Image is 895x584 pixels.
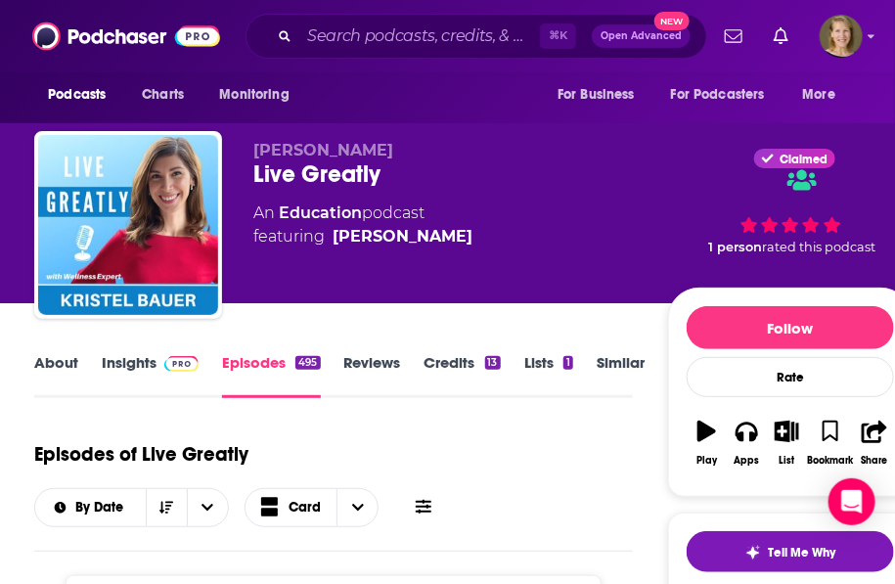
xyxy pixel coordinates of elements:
a: Kristel Bauer [333,225,472,248]
div: Apps [734,455,759,467]
div: Bookmark [808,455,854,467]
div: List [779,455,794,467]
div: Search podcasts, credits, & more... [246,14,707,59]
span: rated this podcast [762,240,875,254]
a: Show notifications dropdown [717,20,750,53]
span: Monitoring [219,81,289,109]
div: An podcast [253,202,472,248]
span: featuring [253,225,472,248]
span: New [654,12,690,30]
div: Share [861,455,887,467]
span: Card [289,501,321,515]
button: open menu [789,76,861,113]
button: open menu [544,76,659,113]
button: Bookmark [807,408,855,478]
button: open menu [187,489,228,526]
span: [PERSON_NAME] [253,141,393,159]
a: Lists1 [524,353,573,398]
a: About [34,353,78,398]
div: 1 [563,356,573,370]
button: Share [855,408,895,478]
div: 13 [485,356,501,370]
span: More [803,81,836,109]
button: Follow [687,306,894,349]
span: By Date [75,501,130,515]
span: Claimed [780,155,828,164]
button: open menu [658,76,793,113]
button: Choose View [245,488,380,527]
a: Education [279,203,362,222]
span: ⌘ K [540,23,576,49]
a: Charts [129,76,196,113]
img: Podchaser Pro [164,356,199,372]
span: 1 person [708,240,762,254]
button: List [767,408,807,478]
img: User Profile [820,15,863,58]
img: Podchaser - Follow, Share and Rate Podcasts [32,18,220,55]
button: Play [687,408,727,478]
img: Live Greatly [38,135,218,315]
a: Reviews [344,353,401,398]
span: Podcasts [48,81,106,109]
a: Similar [597,353,645,398]
button: Sort Direction [146,489,187,526]
h2: Choose List sort [34,488,229,527]
span: For Podcasters [671,81,765,109]
h1: Episodes of Live Greatly [34,442,248,467]
a: Credits13 [425,353,501,398]
button: Show profile menu [820,15,863,58]
span: For Business [558,81,635,109]
a: InsightsPodchaser Pro [102,353,199,398]
div: Play [696,455,717,467]
img: tell me why sparkle [745,545,761,561]
a: Show notifications dropdown [766,20,796,53]
span: Tell Me Why [769,545,836,561]
button: tell me why sparkleTell Me Why [687,531,894,572]
div: Rate [687,357,894,397]
span: Logged in as tvdockum [820,15,863,58]
span: Open Advanced [601,31,682,41]
button: open menu [205,76,314,113]
button: Open AdvancedNew [592,24,691,48]
div: 495 [295,356,320,370]
button: Apps [727,408,767,478]
div: Open Intercom Messenger [828,478,875,525]
a: Episodes495 [222,353,320,398]
button: open menu [35,501,146,515]
button: open menu [34,76,131,113]
input: Search podcasts, credits, & more... [299,21,540,52]
span: Charts [142,81,184,109]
